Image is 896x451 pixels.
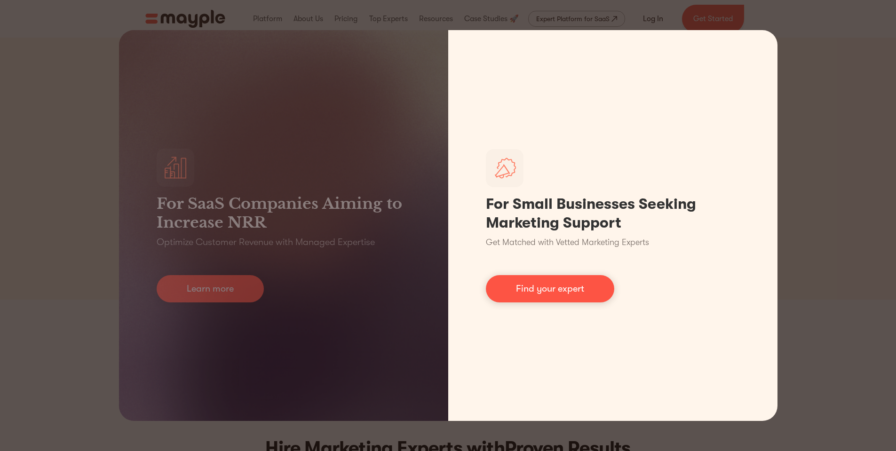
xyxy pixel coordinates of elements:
[157,236,375,249] p: Optimize Customer Revenue with Managed Expertise
[157,194,411,232] h3: For SaaS Companies Aiming to Increase NRR
[157,275,264,302] a: Learn more
[486,236,649,249] p: Get Matched with Vetted Marketing Experts
[486,275,614,302] a: Find your expert
[486,195,740,232] h1: For Small Businesses Seeking Marketing Support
